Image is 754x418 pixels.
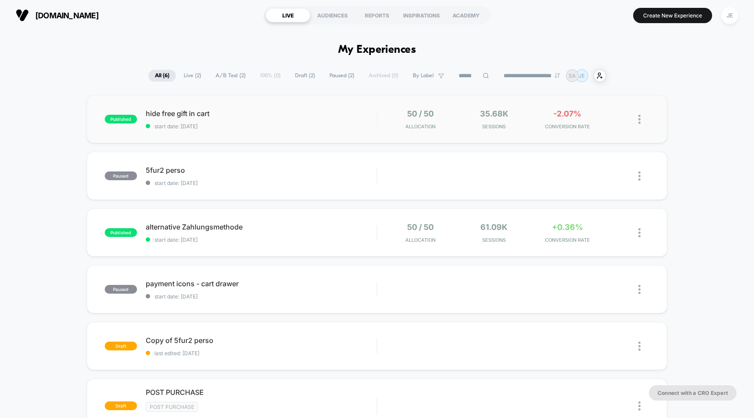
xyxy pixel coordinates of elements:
span: draft [105,342,137,350]
div: LIVE [266,8,310,22]
span: last edited: [DATE] [146,350,377,356]
span: paused [105,285,137,294]
span: Post Purchase [146,402,198,412]
span: POST PURCHASE [146,388,377,397]
span: Allocation [405,123,435,130]
span: 50 / 50 [407,223,434,232]
span: draft [105,401,137,410]
p: SA [569,72,576,79]
span: [DOMAIN_NAME] [35,11,99,20]
span: 50 / 50 [407,109,434,118]
p: JE [579,72,585,79]
div: REPORTS [355,8,399,22]
span: Sessions [459,237,528,243]
span: Paused ( 2 ) [323,70,361,82]
span: Allocation [405,237,435,243]
img: close [638,342,641,351]
span: start date: [DATE] [146,123,377,130]
span: published [105,228,137,237]
span: All ( 6 ) [148,70,176,82]
span: By Label [413,72,434,79]
button: [DOMAIN_NAME] [13,8,101,22]
img: end [555,73,560,78]
img: close [638,401,641,411]
div: JE [721,7,738,24]
button: Create New Experience [633,8,712,23]
span: start date: [DATE] [146,293,377,300]
span: Live ( 2 ) [177,70,208,82]
img: close [638,228,641,237]
button: JE [719,7,741,24]
button: Connect with a CRO Expert [649,385,737,401]
span: A/B Test ( 2 ) [209,70,252,82]
span: 61.09k [480,223,507,232]
div: ACADEMY [444,8,488,22]
div: INSPIRATIONS [399,8,444,22]
span: Draft ( 2 ) [288,70,322,82]
img: Visually logo [16,9,29,22]
span: -2.07% [553,109,581,118]
img: close [638,171,641,181]
span: 5fur2 perso [146,166,377,175]
span: Sessions [459,123,528,130]
h1: My Experiences [338,44,416,56]
img: close [638,115,641,124]
span: alternative Zahlungsmethode [146,223,377,231]
span: Copy of 5fur2 perso [146,336,377,345]
span: +0.36% [552,223,583,232]
span: payment icons - cart drawer [146,279,377,288]
span: published [105,115,137,123]
span: start date: [DATE] [146,180,377,186]
span: paused [105,171,137,180]
span: CONVERSION RATE [533,237,602,243]
img: close [638,285,641,294]
span: hide free gift in cart [146,109,377,118]
span: 35.68k [480,109,508,118]
div: AUDIENCES [310,8,355,22]
span: CONVERSION RATE [533,123,602,130]
span: start date: [DATE] [146,236,377,243]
